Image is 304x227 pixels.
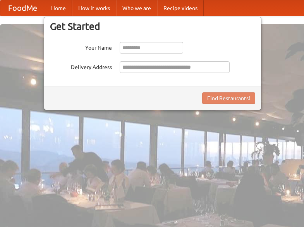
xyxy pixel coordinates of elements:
[202,92,255,104] button: Find Restaurants!
[50,61,112,71] label: Delivery Address
[72,0,116,16] a: How it works
[50,42,112,52] label: Your Name
[157,0,204,16] a: Recipe videos
[50,21,255,32] h3: Get Started
[45,0,72,16] a: Home
[116,0,157,16] a: Who we are
[0,0,45,16] a: FoodMe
